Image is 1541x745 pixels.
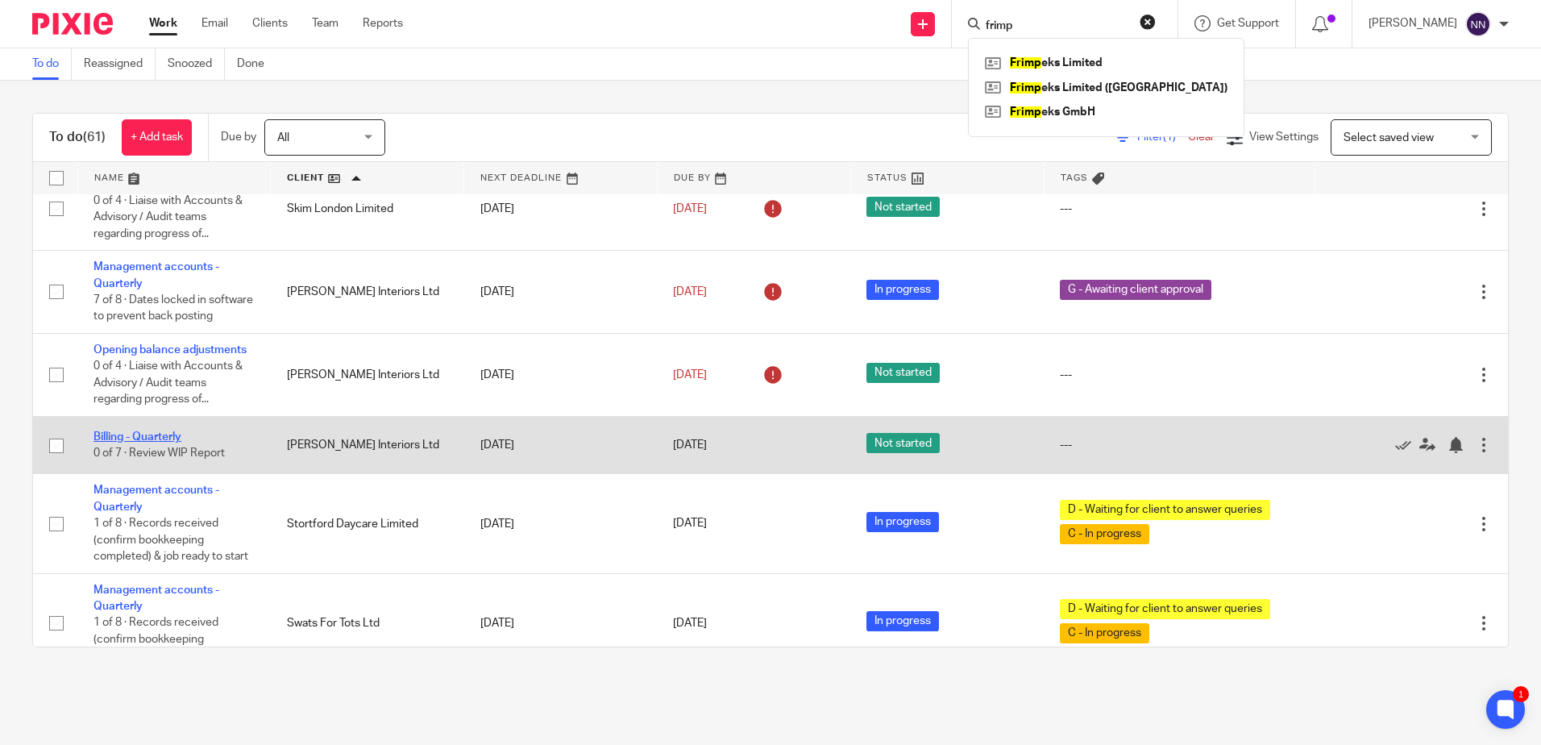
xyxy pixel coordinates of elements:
[464,474,658,573] td: [DATE]
[464,334,658,417] td: [DATE]
[363,15,403,31] a: Reports
[866,611,939,631] span: In progress
[1249,131,1319,143] span: View Settings
[93,447,225,459] span: 0 of 7 · Review WIP Report
[271,251,464,334] td: [PERSON_NAME] Interiors Ltd
[93,195,243,239] span: 0 of 4 · Liaise with Accounts & Advisory / Audit teams regarding progress of...
[271,573,464,672] td: Swats For Tots Ltd
[1163,131,1176,143] span: (1)
[673,203,707,214] span: [DATE]
[464,168,658,251] td: [DATE]
[312,15,339,31] a: Team
[673,369,707,381] span: [DATE]
[93,585,219,612] a: Management accounts - Quarterly
[93,518,248,562] span: 1 of 8 · Records received (confirm bookkeeping completed) & job ready to start
[673,439,707,451] span: [DATE]
[49,129,106,146] h1: To do
[93,431,181,443] a: Billing - Quarterly
[271,417,464,474] td: [PERSON_NAME] Interiors Ltd
[464,251,658,334] td: [DATE]
[149,15,177,31] a: Work
[1060,500,1270,520] span: D - Waiting for client to answer queries
[866,280,939,300] span: In progress
[1395,437,1419,453] a: Mark as done
[1060,524,1149,544] span: C - In progress
[1060,623,1149,643] span: C - In progress
[673,286,707,298] span: [DATE]
[201,15,228,31] a: Email
[93,344,247,356] a: Opening balance adjustments
[866,433,940,453] span: Not started
[1137,131,1188,143] span: Filter
[1513,686,1529,702] div: 1
[1060,280,1211,300] span: G - Awaiting client approval
[32,13,113,35] img: Pixie
[122,119,192,156] a: + Add task
[1060,437,1298,453] div: ---
[271,334,464,417] td: [PERSON_NAME] Interiors Ltd
[1465,11,1491,37] img: svg%3E
[1140,14,1156,30] button: Clear
[1060,599,1270,619] span: D - Waiting for client to answer queries
[673,618,707,629] span: [DATE]
[84,48,156,80] a: Reassigned
[32,48,72,80] a: To do
[1369,15,1457,31] p: [PERSON_NAME]
[673,518,707,530] span: [DATE]
[277,132,289,144] span: All
[866,512,939,532] span: In progress
[984,19,1129,34] input: Search
[168,48,225,80] a: Snoozed
[252,15,288,31] a: Clients
[1217,18,1279,29] span: Get Support
[464,417,658,474] td: [DATE]
[1060,201,1298,217] div: ---
[221,129,256,145] p: Due by
[93,361,243,406] span: 0 of 4 · Liaise with Accounts & Advisory / Audit teams regarding progress of...
[93,261,219,289] a: Management accounts - Quarterly
[237,48,276,80] a: Done
[1060,367,1298,383] div: ---
[93,618,248,662] span: 1 of 8 · Records received (confirm bookkeeping completed) & job ready to start
[1188,131,1215,143] a: Clear
[271,168,464,251] td: Skim London Limited
[464,573,658,672] td: [DATE]
[1344,132,1434,144] span: Select saved view
[93,294,253,323] span: 7 of 8 · Dates locked in software to prevent back posting
[866,363,940,383] span: Not started
[271,474,464,573] td: Stortford Daycare Limited
[93,485,219,512] a: Management accounts - Quarterly
[1061,173,1088,182] span: Tags
[83,131,106,144] span: (61)
[866,197,940,217] span: Not started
